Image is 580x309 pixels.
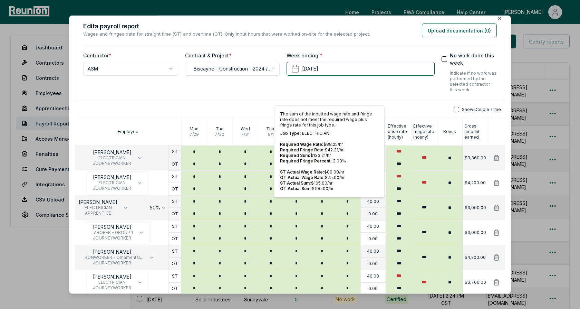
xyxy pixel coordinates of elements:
label: Contract & Project [185,52,232,59]
span: APPRENTICE [79,210,117,216]
p: 7 / 29 [190,132,199,137]
p: Wed [241,126,250,132]
span: JOURNEYWORKER [93,161,132,166]
p: Effective base rate (hourly) [388,123,411,140]
p: 7 / 30 [215,132,224,137]
p: 0.00 [368,211,378,217]
p: 40.00 [367,273,379,279]
button: Upload documentation (0) [422,24,497,37]
label: Contractor [83,52,112,59]
p: 0.00 [368,236,378,242]
p: OT [172,161,178,167]
p: 7 / 31 [241,132,250,137]
p: [PERSON_NAME] [93,150,132,155]
span: JOURNEYWORKER [81,260,143,266]
p: 8 / 1 [268,132,274,137]
h2: Edit a payroll report [83,21,370,31]
p: Effective fringe rate (hourly) [413,123,437,140]
p: [PERSON_NAME] [79,199,117,205]
p: 0.00 [368,261,378,266]
p: ST [172,273,178,279]
span: ELECTRICIAN [79,205,117,210]
p: OT [172,261,178,266]
span: IRONWORKER - Ornamental, Reinforcing and Structural [81,255,143,260]
button: [DATE] [287,62,434,76]
p: 40.00 [367,199,379,204]
p: Mon [190,126,199,132]
p: [PERSON_NAME] [81,249,143,255]
span: LABORER - GROUP 1 [91,230,133,235]
p: Tue [216,126,224,132]
p: [PERSON_NAME] [93,175,132,180]
p: Gross amount earned [464,123,488,140]
p: OT [172,236,178,242]
label: No work done this week [450,52,497,66]
p: $3,000.00 [465,230,486,235]
p: ST [172,199,178,204]
p: ST [172,224,178,229]
span: JOURNEYWORKER [93,285,132,291]
p: ST [172,249,178,254]
p: [PERSON_NAME] [93,274,132,280]
p: $3,000.00 [465,205,486,210]
p: OT [172,186,178,192]
p: ST [172,149,178,154]
span: ELECTRICIAN [93,280,132,285]
p: Wages and fringes data for straight time (ST) and overtime (OT). Only input hours that were worke... [83,31,370,38]
p: ST [172,174,178,179]
p: $3,760.00 [465,280,486,285]
span: ELECTRICIAN [93,180,132,186]
p: $4,200.00 [465,255,486,260]
span: Show Double Time [462,107,501,112]
label: Week ending [287,52,322,59]
p: OT [172,286,178,291]
p: Employee [118,129,138,134]
p: $3,360.00 [465,155,486,161]
p: 40.00 [367,224,379,229]
p: $4,200.00 [465,180,486,186]
p: OT [172,211,178,217]
span: JOURNEYWORKER [93,186,132,191]
p: Indicate if no work was performed by the selected contractor this week. [450,71,497,93]
p: 0.00 [368,286,378,291]
span: JOURNEYWORKER [91,235,133,241]
p: [PERSON_NAME] [91,224,133,230]
p: Bonus [443,129,456,134]
p: 40.00 [367,249,379,254]
span: ELECTRICIAN [93,155,132,161]
p: Thur [266,126,275,132]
